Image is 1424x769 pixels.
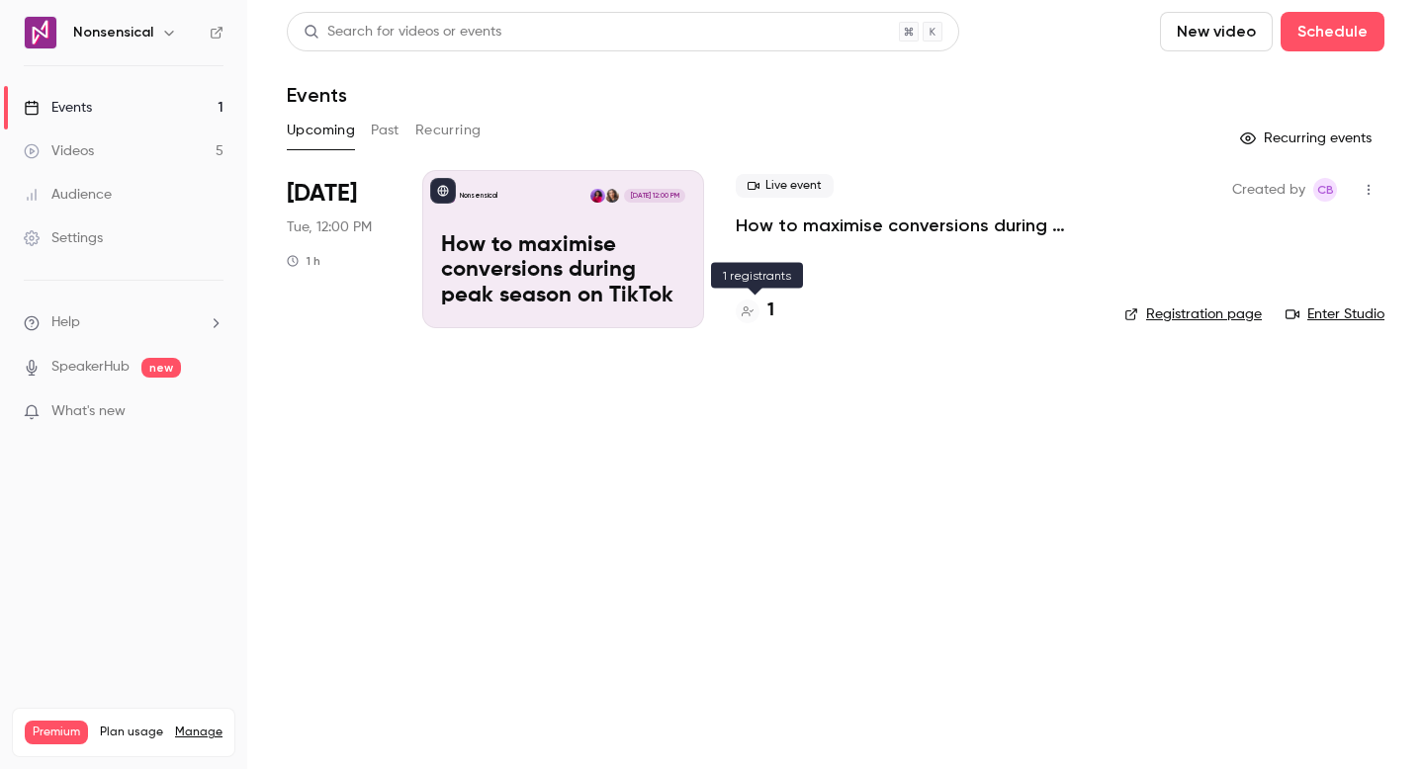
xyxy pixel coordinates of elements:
span: Cristina Bertagna [1313,178,1337,202]
a: Manage [175,725,222,740]
a: Enter Studio [1286,304,1384,324]
img: Nonsensical [25,17,56,48]
img: Nilam Atodoria [605,189,619,203]
p: Nonsensical [460,191,497,201]
button: Upcoming [287,115,355,146]
span: CB [1317,178,1334,202]
div: Sep 30 Tue, 12:00 PM (Europe/London) [287,170,391,328]
button: Schedule [1281,12,1384,51]
h1: Events [287,83,347,107]
button: Recurring events [1231,123,1384,154]
a: How to maximise conversions during peak season on TikTok [736,214,1093,237]
h6: Nonsensical [73,23,153,43]
h4: 1 [767,298,774,324]
iframe: Noticeable Trigger [200,403,223,421]
a: 1 [736,298,774,324]
button: Past [371,115,400,146]
span: Created by [1232,178,1305,202]
span: [DATE] [287,178,357,210]
button: Recurring [415,115,482,146]
div: Search for videos or events [304,22,501,43]
div: Settings [24,228,103,248]
span: new [141,358,181,378]
span: [DATE] 12:00 PM [624,189,684,203]
div: Audience [24,185,112,205]
a: Registration page [1124,304,1262,324]
span: What's new [51,401,126,422]
p: How to maximise conversions during peak season on TikTok [441,233,685,309]
div: 1 h [287,253,320,269]
a: How to maximise conversions during peak season on TikTokNonsensicalNilam AtodoriaMelina Lee[DATE]... [422,170,704,328]
span: Help [51,312,80,333]
div: Events [24,98,92,118]
span: Live event [736,174,834,198]
span: Tue, 12:00 PM [287,217,372,237]
li: help-dropdown-opener [24,312,223,333]
a: SpeakerHub [51,357,130,378]
span: Premium [25,721,88,744]
img: Melina Lee [590,189,604,203]
div: Videos [24,141,94,161]
button: New video [1160,12,1273,51]
span: Plan usage [100,725,163,740]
